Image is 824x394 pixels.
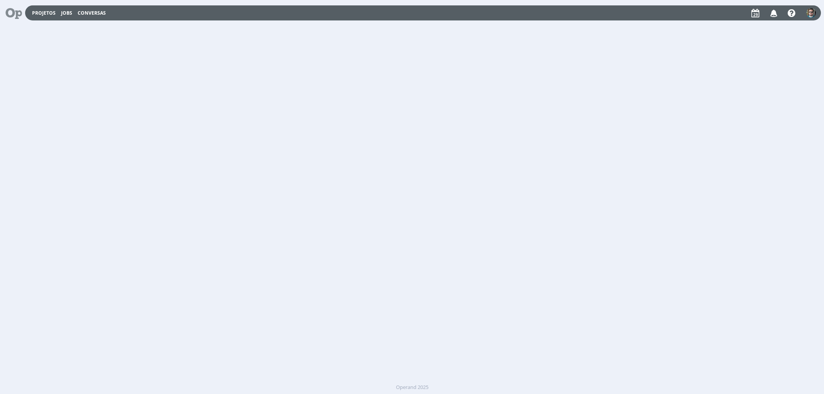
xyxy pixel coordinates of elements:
button: Jobs [59,10,75,16]
a: Jobs [61,10,72,16]
img: R [806,8,816,18]
button: R [806,6,816,20]
button: Projetos [30,10,58,16]
button: Conversas [75,10,108,16]
a: Projetos [32,10,56,16]
a: Conversas [78,10,106,16]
